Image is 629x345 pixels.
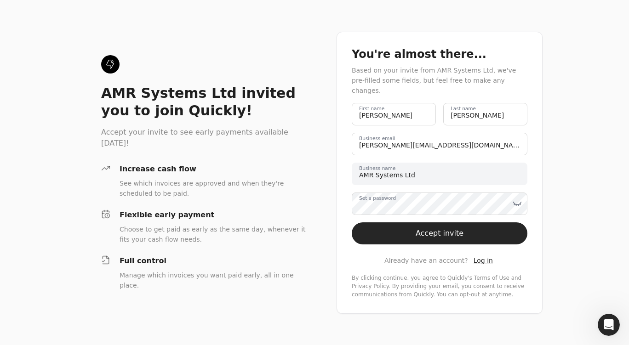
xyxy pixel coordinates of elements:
div: See which invoices are approved and when they're scheduled to be paid. [120,178,307,198]
div: Based on your invite from AMR Systems Ltd, we've pre-filled some fields, but feel free to make an... [352,65,527,96]
a: Log in [474,256,493,266]
button: Log in [472,255,495,266]
div: Choose to get paid as early as the same day, whenever it fits your cash flow needs. [120,224,307,244]
a: privacy-policy [352,283,389,289]
button: Accept invite [352,222,527,244]
label: First name [359,105,384,112]
div: Increase cash flow [120,164,307,175]
label: Set a password [359,194,396,202]
div: By clicking continue, you agree to Quickly's and . By providing your email, you consent to receiv... [352,274,527,299]
label: Last name [451,105,476,112]
label: Business email [359,135,395,142]
div: Full control [120,255,307,266]
label: Business name [359,164,395,172]
div: Accept your invite to see early payments available [DATE]! [101,127,307,149]
span: Log in [474,257,493,264]
div: You're almost there... [352,47,527,62]
div: AMR Systems Ltd invited you to join Quickly! [101,85,307,119]
iframe: Intercom live chat [598,314,620,336]
span: Already have an account? [384,256,468,266]
div: Manage which invoices you want paid early, all in one place. [120,270,307,290]
div: Flexible early payment [120,209,307,221]
a: terms-of-service [474,275,509,281]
